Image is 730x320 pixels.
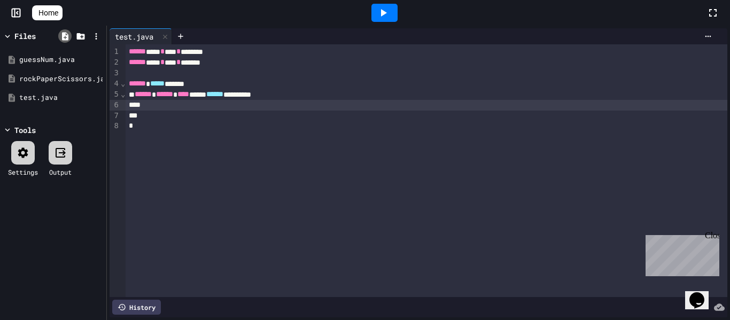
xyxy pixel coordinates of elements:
[110,111,120,121] div: 7
[641,231,719,276] iframe: chat widget
[120,90,126,98] span: Fold line
[19,92,103,103] div: test.java
[110,31,159,42] div: test.java
[14,124,36,136] div: Tools
[38,7,58,18] span: Home
[8,167,38,177] div: Settings
[110,100,120,111] div: 6
[110,46,120,57] div: 1
[4,4,74,68] div: Chat with us now!Close
[685,277,719,309] iframe: chat widget
[112,300,161,315] div: History
[110,79,120,89] div: 4
[49,167,72,177] div: Output
[19,54,103,65] div: guessNum.java
[110,68,120,79] div: 3
[19,74,103,84] div: rockPaperScissors.java
[120,79,126,88] span: Fold line
[110,121,120,131] div: 8
[110,57,120,68] div: 2
[14,30,36,42] div: Files
[110,28,172,44] div: test.java
[110,89,120,100] div: 5
[32,5,63,20] a: Home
